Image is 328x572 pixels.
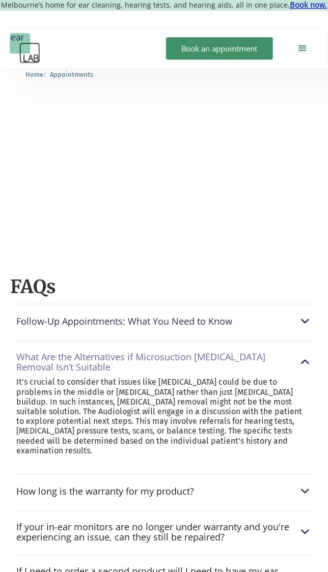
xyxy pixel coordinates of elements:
div: Follow-Up Appointments: What You Need to Know [16,316,232,326]
div: How long is the warranty for my product? [16,486,194,496]
div: If your in-ear monitors are no longer under warranty and you're experiencing an issue, can they s... [16,522,312,542]
div: How long is the warranty for my product?FAQ arrow [16,484,312,498]
a: Home [25,69,43,79]
div: What Are the Alternatives if Microsuction [MEDICAL_DATA] Removal Isn’t Suitable [16,352,298,372]
a: Book an appointment [166,37,273,60]
nav: What Are the Alternatives if Microsuction [MEDICAL_DATA] Removal Isn’t SuitableFAQ arrow [16,377,312,466]
img: FAQ arrow [298,525,312,538]
span: Appointments [50,71,93,78]
div: menu [288,33,318,64]
span: Home [25,71,43,78]
a: Appointments [50,69,93,79]
img: FAQ arrow [298,355,312,368]
h2: FAQs [10,275,318,299]
li: 〉 [25,69,50,80]
p: It's crucial to consider that issues like [MEDICAL_DATA] could be due to problems in the middle o... [16,377,312,455]
div: Follow-Up Appointments: What You Need to KnowFAQ arrow [16,314,312,328]
a: home [10,33,40,64]
div: What Are the Alternatives if Microsuction [MEDICAL_DATA] Removal Isn’t SuitableFAQ arrow [16,352,312,372]
img: FAQ arrow [298,484,312,498]
div: If your in-ear monitors are no longer under warranty and you're experiencing an issue, can they s... [16,522,298,542]
img: FAQ arrow [298,314,312,328]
